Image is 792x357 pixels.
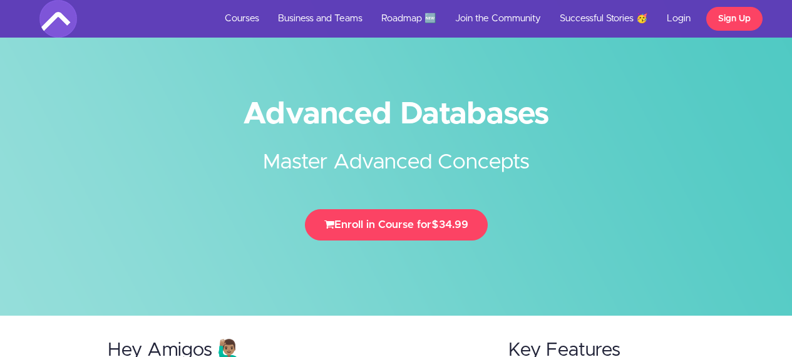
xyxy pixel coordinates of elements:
h1: Advanced Databases [39,100,753,128]
a: Sign Up [706,7,763,31]
button: Enroll in Course for$34.99 [305,209,488,241]
span: $34.99 [431,219,468,230]
h2: Master Advanced Concepts [162,128,631,178]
